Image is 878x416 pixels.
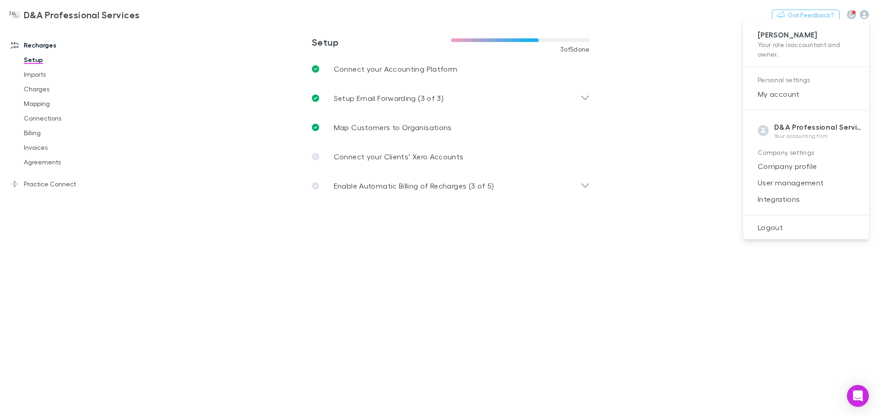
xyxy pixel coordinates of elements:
p: Your accounting firm [774,132,862,140]
strong: D&A Professional Services [774,122,869,132]
p: Personal settings [758,74,854,86]
span: Logout [750,222,862,233]
span: My account [750,89,862,100]
div: Open Intercom Messenger [847,385,869,407]
span: Company profile [750,161,862,172]
span: Integrations [750,194,862,205]
p: Company settings [758,147,854,158]
p: [PERSON_NAME] [758,30,854,40]
p: Your role is accountant and owner . [758,40,854,59]
span: User management [750,177,862,188]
